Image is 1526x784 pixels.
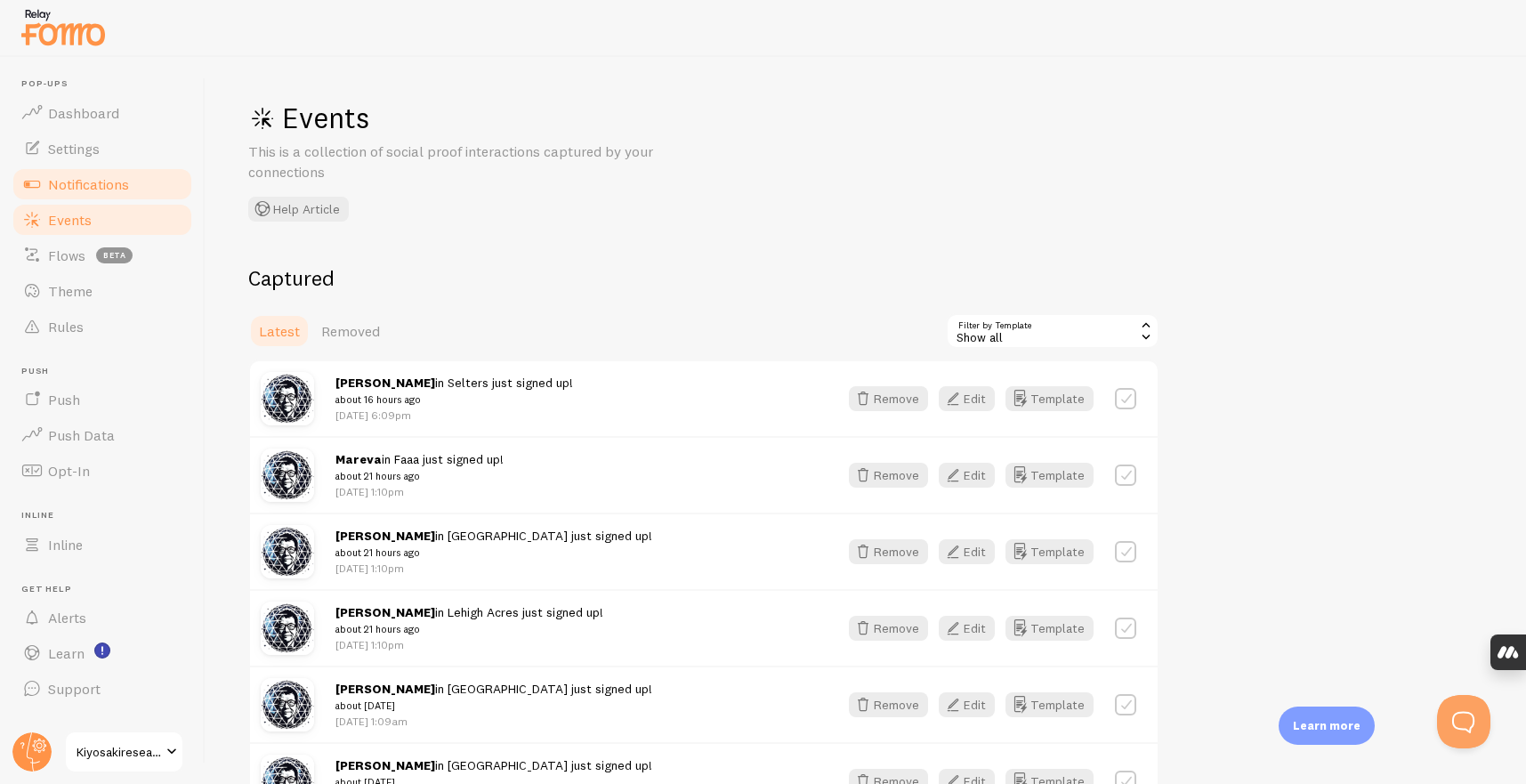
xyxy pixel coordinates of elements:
[64,731,184,773] a: Kiyosakiresearch
[48,140,100,158] span: Settings
[849,616,928,641] button: Remove
[335,757,435,773] strong: [PERSON_NAME]
[11,453,194,489] a: Opt-In
[335,528,435,544] strong: [PERSON_NAME]
[11,238,194,273] a: Flows beta
[261,678,314,731] img: rJcgvgwCQXWCPjbHuntk
[1005,386,1094,411] button: Template
[11,273,194,309] a: Theme
[48,609,86,626] span: Alerts
[11,417,194,453] a: Push Data
[48,391,80,408] span: Push
[48,536,83,554] span: Inline
[1005,539,1094,564] button: Template
[48,104,119,122] span: Dashboard
[849,386,928,411] button: Remove
[321,322,380,340] span: Removed
[335,451,382,467] strong: Mareva
[77,741,161,763] span: Kiyosakiresearch
[849,539,928,564] button: Remove
[48,175,129,193] span: Notifications
[335,528,652,561] span: in [GEOGRAPHIC_DATA] just signed up!
[11,131,194,166] a: Settings
[261,449,314,502] img: rJcgvgwCQXWCPjbHuntk
[19,4,108,50] img: fomo-relay-logo-orange.svg
[849,692,928,717] button: Remove
[21,510,194,521] span: Inline
[21,584,194,595] span: Get Help
[939,616,995,641] button: Edit
[335,375,573,408] span: in Selters just signed up!
[259,322,300,340] span: Latest
[849,463,928,488] button: Remove
[1279,707,1375,745] div: Learn more
[335,681,435,697] strong: [PERSON_NAME]
[335,545,652,561] small: about 21 hours ago
[11,671,194,707] a: Support
[261,602,314,655] img: rJcgvgwCQXWCPjbHuntk
[1005,616,1094,641] button: Template
[335,621,603,637] small: about 21 hours ago
[311,313,391,349] a: Removed
[939,386,995,411] button: Edit
[11,202,194,238] a: Events
[48,211,92,229] span: Events
[261,525,314,578] img: rJcgvgwCQXWCPjbHuntk
[248,100,782,136] h1: Events
[335,451,504,484] span: in Faaa just signed up!
[946,313,1159,349] div: Show all
[11,382,194,417] a: Push
[939,692,1005,717] a: Edit
[48,426,115,444] span: Push Data
[48,282,93,300] span: Theme
[1293,717,1360,734] p: Learn more
[939,386,1005,411] a: Edit
[1437,695,1490,748] iframe: Help Scout Beacon - Open
[939,539,1005,564] a: Edit
[335,468,504,484] small: about 21 hours ago
[335,408,573,423] p: [DATE] 6:09pm
[261,372,314,425] img: rJcgvgwCQXWCPjbHuntk
[335,698,652,714] small: about [DATE]
[939,463,995,488] button: Edit
[11,166,194,202] a: Notifications
[335,604,435,620] strong: [PERSON_NAME]
[1005,692,1094,717] button: Template
[939,692,995,717] button: Edit
[248,197,349,222] button: Help Article
[11,635,194,671] a: Learn
[335,484,504,499] p: [DATE] 1:10pm
[248,313,311,349] a: Latest
[248,141,675,182] p: This is a collection of social proof interactions captured by your connections
[335,714,652,729] p: [DATE] 1:09am
[335,604,603,637] span: in Lehigh Acres just signed up!
[11,95,194,131] a: Dashboard
[21,366,194,377] span: Push
[11,309,194,344] a: Rules
[939,616,1005,641] a: Edit
[1005,463,1094,488] button: Template
[335,561,652,576] p: [DATE] 1:10pm
[48,247,85,264] span: Flows
[96,247,133,263] span: beta
[48,462,90,480] span: Opt-In
[48,318,84,335] span: Rules
[248,264,1159,292] h2: Captured
[335,637,603,652] p: [DATE] 1:10pm
[335,392,573,408] small: about 16 hours ago
[94,643,110,659] svg: <p>Watch New Feature Tutorials!</p>
[11,600,194,635] a: Alerts
[48,680,101,698] span: Support
[939,539,995,564] button: Edit
[939,463,1005,488] a: Edit
[48,644,85,662] span: Learn
[335,375,435,391] strong: [PERSON_NAME]
[21,78,194,90] span: Pop-ups
[11,527,194,562] a: Inline
[335,681,652,714] span: in [GEOGRAPHIC_DATA] just signed up!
